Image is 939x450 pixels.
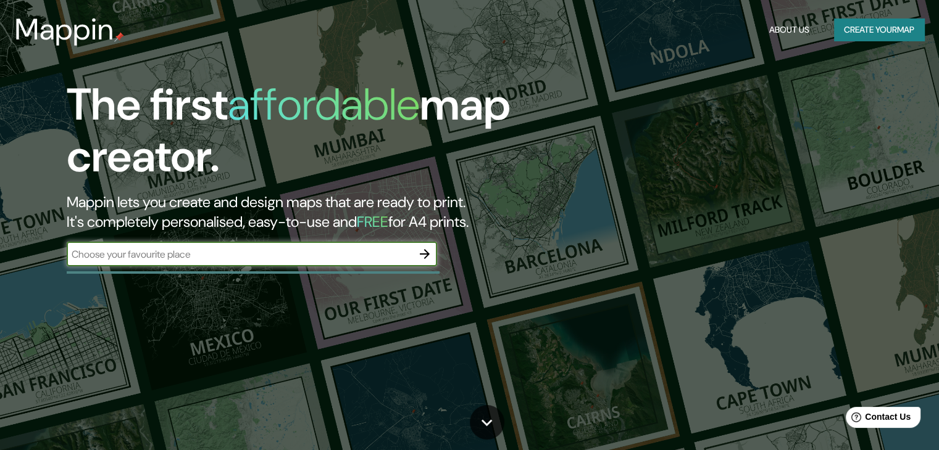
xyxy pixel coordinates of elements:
[114,32,124,42] img: mappin-pin
[357,212,388,231] h5: FREE
[829,402,925,436] iframe: Help widget launcher
[228,76,420,133] h1: affordable
[764,18,814,41] button: About Us
[15,12,114,47] h3: Mappin
[834,18,924,41] button: Create yourmap
[67,79,536,192] h1: The first map creator.
[67,192,536,232] h2: Mappin lets you create and design maps that are ready to print. It's completely personalised, eas...
[67,247,412,261] input: Choose your favourite place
